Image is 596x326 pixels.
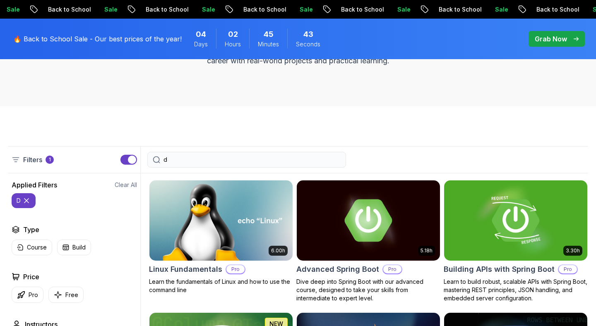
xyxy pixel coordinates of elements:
[139,5,195,14] p: Back to School
[27,243,47,252] p: Course
[163,156,341,164] input: Search Java, React, Spring boot ...
[488,5,515,14] p: Sale
[566,247,580,254] p: 3.30h
[237,5,293,14] p: Back to School
[13,34,182,44] p: 🔥 Back to School Sale - Our best prices of the year!
[12,193,36,208] button: d
[334,5,391,14] p: Back to School
[29,291,38,299] p: Pro
[258,40,279,48] span: Minutes
[293,5,320,14] p: Sale
[296,180,440,302] a: Advanced Spring Boot card5.18hAdvanced Spring BootProDive deep into Spring Boot with our advanced...
[12,180,57,190] h2: Applied Filters
[530,5,586,14] p: Back to School
[149,264,222,275] h2: Linux Fundamentals
[49,156,51,163] p: 1
[297,180,440,261] img: Advanced Spring Boot card
[41,5,98,14] p: Back to School
[303,29,313,40] span: 43 Seconds
[12,287,43,303] button: Pro
[115,181,137,189] button: Clear All
[149,180,293,261] img: Linux Fundamentals card
[421,247,433,254] p: 5.18h
[264,29,274,40] span: 45 Minutes
[444,180,587,261] img: Building APIs with Spring Boot card
[149,278,293,294] p: Learn the fundamentals of Linux and how to use the command line
[195,5,222,14] p: Sale
[432,5,488,14] p: Back to School
[444,264,555,275] h2: Building APIs with Spring Boot
[225,40,241,48] span: Hours
[296,278,440,302] p: Dive deep into Spring Boot with our advanced course, designed to take your skills from intermedia...
[57,240,91,255] button: Build
[12,240,52,255] button: Course
[296,264,379,275] h2: Advanced Spring Boot
[65,291,78,299] p: Free
[535,34,567,44] p: Grab Now
[444,180,588,302] a: Building APIs with Spring Boot card3.30hBuilding APIs with Spring BootProLearn to build robust, s...
[559,265,577,273] p: Pro
[383,265,401,273] p: Pro
[271,247,285,254] p: 6.00h
[23,272,39,282] h2: Price
[444,278,588,302] p: Learn to build robust, scalable APIs with Spring Boot, mastering REST principles, JSON handling, ...
[23,155,42,165] p: Filters
[72,243,86,252] p: Build
[194,40,208,48] span: Days
[149,180,293,294] a: Linux Fundamentals card6.00hLinux FundamentalsProLearn the fundamentals of Linux and how to use t...
[98,5,124,14] p: Sale
[226,265,245,273] p: Pro
[23,225,39,235] h2: Type
[296,40,320,48] span: Seconds
[196,29,206,40] span: 4 Days
[228,29,238,40] span: 2 Hours
[391,5,417,14] p: Sale
[17,197,21,205] p: d
[48,287,84,303] button: Free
